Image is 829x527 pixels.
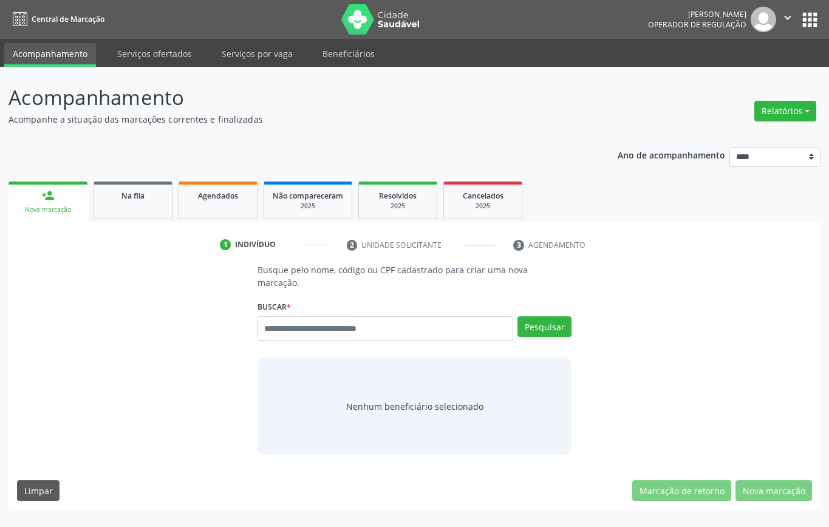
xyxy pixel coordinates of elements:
[273,191,343,201] span: Não compareceram
[781,11,794,24] i: 
[9,113,577,126] p: Acompanhe a situação das marcações correntes e finalizadas
[648,9,746,19] div: [PERSON_NAME]
[799,9,820,30] button: apps
[258,263,571,289] p: Busque pelo nome, código ou CPF cadastrado para criar uma nova marcação.
[273,202,343,211] div: 2025
[4,43,96,67] a: Acompanhamento
[632,480,731,501] button: Marcação de retorno
[109,43,200,64] a: Serviços ofertados
[235,239,276,250] div: Indivíduo
[754,101,816,121] button: Relatórios
[9,83,577,113] p: Acompanhamento
[648,19,746,30] span: Operador de regulação
[517,316,571,337] button: Pesquisar
[463,191,503,201] span: Cancelados
[735,480,812,501] button: Nova marcação
[776,7,799,32] button: 
[213,43,301,64] a: Serviços por vaga
[258,297,291,316] label: Buscar
[314,43,383,64] a: Beneficiários
[198,191,238,201] span: Agendados
[452,202,513,211] div: 2025
[41,189,55,202] div: person_add
[346,400,483,413] span: Nenhum beneficiário selecionado
[220,239,231,250] div: 1
[17,480,60,501] button: Limpar
[17,205,79,214] div: Nova marcação
[751,7,776,32] img: img
[367,202,428,211] div: 2025
[9,9,104,29] a: Central de Marcação
[618,147,725,162] p: Ano de acompanhamento
[32,14,104,24] span: Central de Marcação
[121,191,145,201] span: Na fila
[379,191,417,201] span: Resolvidos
